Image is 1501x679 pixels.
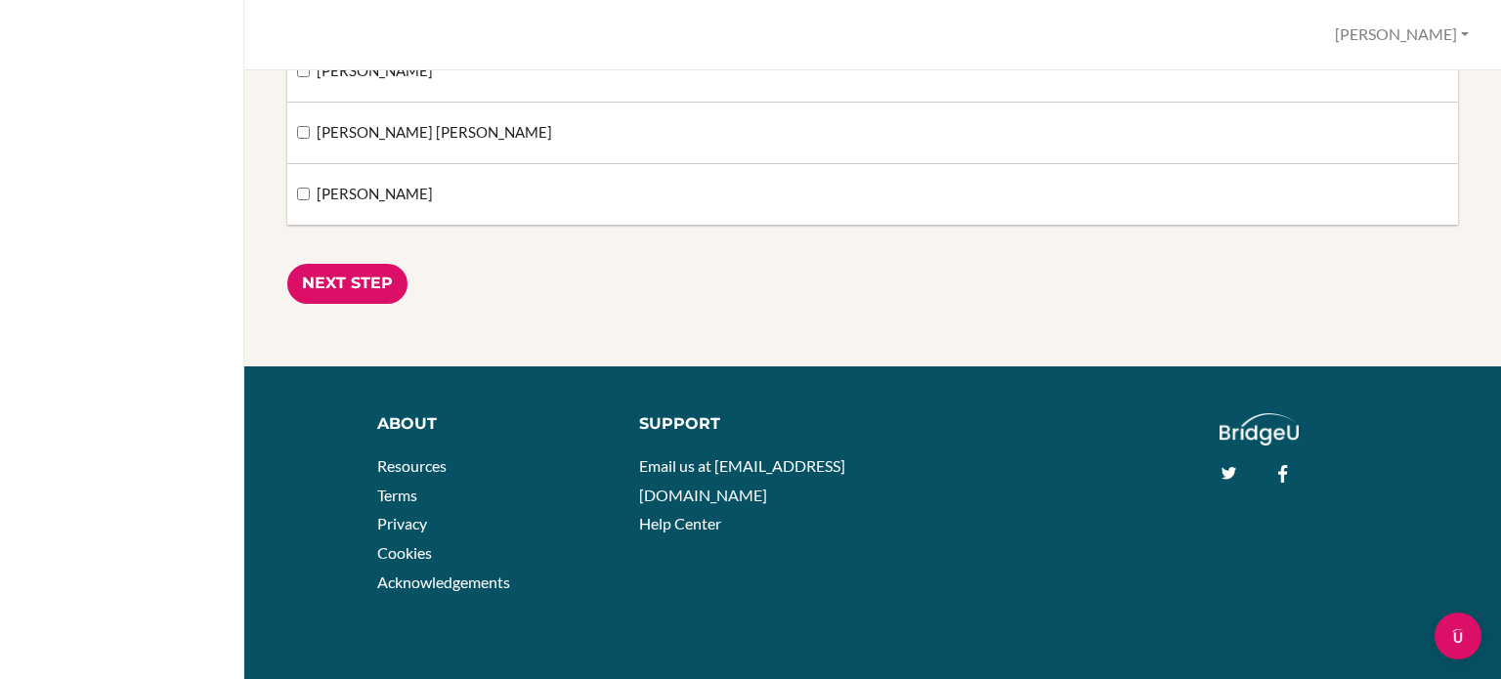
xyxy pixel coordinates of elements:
[297,188,310,200] input: [PERSON_NAME]
[297,61,433,82] label: [PERSON_NAME]
[377,456,447,475] a: Resources
[297,126,310,139] input: [PERSON_NAME] [PERSON_NAME]
[287,264,407,304] input: Next Step
[377,514,427,532] a: Privacy
[1220,413,1299,446] img: logo_white@2x-f4f0deed5e89b7ecb1c2cc34c3e3d731f90f0f143d5ea2071677605dd97b5244.png
[297,184,433,205] label: [PERSON_NAME]
[377,543,432,562] a: Cookies
[639,413,857,436] div: Support
[1326,17,1478,53] button: [PERSON_NAME]
[639,514,721,532] a: Help Center
[377,486,417,504] a: Terms
[297,64,310,77] input: [PERSON_NAME]
[639,456,845,504] a: Email us at [EMAIL_ADDRESS][DOMAIN_NAME]
[297,122,552,144] label: [PERSON_NAME] [PERSON_NAME]
[377,413,611,436] div: About
[1435,613,1481,659] div: Open Intercom Messenger
[377,573,510,591] a: Acknowledgements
